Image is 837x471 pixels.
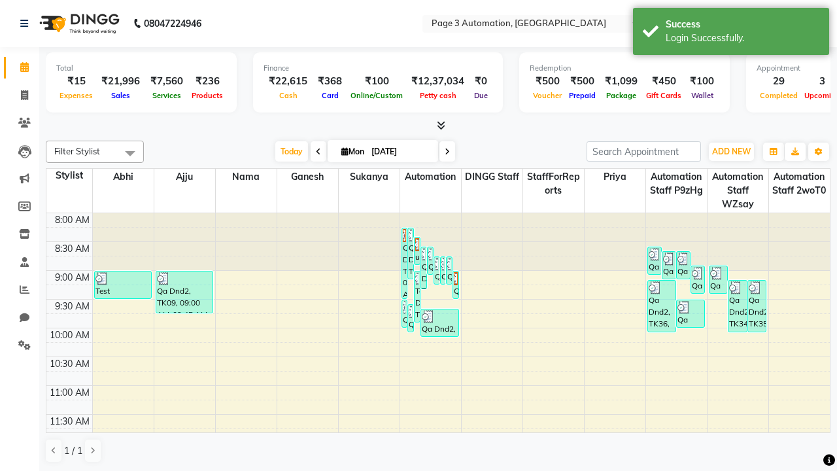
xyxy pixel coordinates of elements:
[708,169,768,213] span: Automation Staff wZsay
[56,91,96,100] span: Expenses
[149,91,184,100] span: Services
[47,357,92,371] div: 10:30 AM
[530,91,565,100] span: Voucher
[662,252,675,279] div: Qa Dnd2, TK20, 08:40 AM-09:10 AM, Hair Cut By Expert-Men
[417,91,460,100] span: Petty cash
[643,74,685,89] div: ₹450
[677,300,704,327] div: Qa Dnd2, TK32, 09:30 AM-10:00 AM, Hair cut Below 12 years (Boy)
[276,91,301,100] span: Cash
[728,281,747,332] div: Qa Dnd2, TK34, 09:10 AM-10:05 AM, Special Hair Wash- Men
[338,147,367,156] span: Mon
[95,271,152,298] div: Test DoNotDelete, TK11, 09:00 AM-09:30 AM, Hair Cut By Expert-Men
[587,141,701,162] input: Search Appointment
[677,252,690,279] div: Qa Dnd2, TK21, 08:40 AM-09:10 AM, Hair cut Below 12 years (Boy)
[347,91,406,100] span: Online/Custom
[313,74,347,89] div: ₹368
[748,281,766,332] div: Qa Dnd2, TK35, 09:10 AM-10:05 AM, Special Hair Wash- Men
[470,74,492,89] div: ₹0
[666,18,819,31] div: Success
[585,169,645,185] span: Priya
[447,257,452,284] div: Qa Dnd2, TK25, 08:45 AM-09:15 AM, Hair Cut By Expert-Men
[275,141,308,162] span: Today
[56,74,96,89] div: ₹15
[46,169,92,183] div: Stylist
[565,74,600,89] div: ₹500
[757,74,801,89] div: 29
[33,5,123,42] img: logo
[408,228,413,279] div: Qa Dnd2, TK22, 08:15 AM-09:10 AM, Special Hair Wash- Men
[144,5,201,42] b: 08047224946
[769,169,830,199] span: Automation Staff 2woT0
[347,74,406,89] div: ₹100
[52,242,92,256] div: 8:30 AM
[421,309,458,336] div: Qa Dnd2, TK38, 09:40 AM-10:10 AM, Hair cut Below 12 years (Boy)
[523,169,584,199] span: StaffForReports
[666,31,819,45] div: Login Successfully.
[154,169,215,185] span: Ajju
[603,91,640,100] span: Package
[56,63,226,74] div: Total
[688,91,717,100] span: Wallet
[566,91,599,100] span: Prepaid
[434,257,439,284] div: Qa Dnd2, TK23, 08:45 AM-09:15 AM, Hair Cut By Expert-Men
[145,74,188,89] div: ₹7,560
[646,169,707,199] span: Automation Staff p9zHg
[530,63,719,74] div: Redemption
[93,169,154,185] span: Abhi
[64,444,82,458] span: 1 / 1
[277,169,338,185] span: Ganesh
[52,300,92,313] div: 9:30 AM
[441,257,446,284] div: Qa Dnd2, TK24, 08:45 AM-09:15 AM, Hair Cut By Expert-Men
[339,169,400,185] span: Sukanya
[54,146,100,156] span: Filter Stylist
[264,63,492,74] div: Finance
[709,266,728,293] div: Qa Dnd2, TK27, 08:55 AM-09:25 AM, Hair cut Below 12 years (Boy)
[402,300,407,327] div: Qa Dnd2, TK33, 09:30 AM-10:00 AM, Hair Cut By Expert-Men
[712,147,751,156] span: ADD NEW
[188,74,226,89] div: ₹236
[648,247,661,274] div: Qa Dnd2, TK19, 08:35 AM-09:05 AM, Hair Cut By Expert-Men
[96,74,145,89] div: ₹21,996
[709,143,754,161] button: ADD NEW
[52,271,92,285] div: 9:00 AM
[691,266,704,293] div: Qa Dnd2, TK28, 08:55 AM-09:25 AM, Hair cut Below 12 years (Boy)
[47,415,92,428] div: 11:30 AM
[462,169,522,185] span: DINGG Staff
[367,142,433,162] input: 2025-09-01
[415,237,420,264] div: undefined, TK16, 08:25 AM-08:55 AM, Hair cut Below 12 years (Boy)
[264,74,313,89] div: ₹22,615
[108,91,133,100] span: Sales
[415,271,420,322] div: Test DoNotDelete, TK31, 09:00 AM-09:55 AM, Special Hair Wash- Men
[453,271,458,298] div: Qa Dnd2, TK29, 09:00 AM-09:30 AM, Hair cut Below 12 years (Boy)
[406,74,470,89] div: ₹12,37,034
[600,74,643,89] div: ₹1,099
[408,305,413,332] div: Qa Dnd2, TK37, 09:35 AM-10:05 AM, Hair cut Below 12 years (Boy)
[643,91,685,100] span: Gift Cards
[648,281,675,332] div: Qa Dnd2, TK36, 09:10 AM-10:05 AM, Special Hair Wash- Men
[471,91,491,100] span: Due
[402,228,407,298] div: Qa Dnd2, TK17, 08:15 AM-09:30 AM, Hair Cut By Expert-Men,Hair Cut-Men
[47,386,92,400] div: 11:00 AM
[52,213,92,227] div: 8:00 AM
[421,247,426,288] div: Qa Dnd2, TK26, 08:35 AM-09:20 AM, Hair Cut-Men
[757,91,801,100] span: Completed
[156,271,213,313] div: Qa Dnd2, TK09, 09:00 AM-09:45 AM, Hair Cut-Men
[530,74,565,89] div: ₹500
[685,74,719,89] div: ₹100
[216,169,277,185] span: Nama
[318,91,342,100] span: Card
[47,328,92,342] div: 10:00 AM
[428,247,433,274] div: Qa Dnd2, TK18, 08:35 AM-09:05 AM, Hair cut Below 12 years (Boy)
[188,91,226,100] span: Products
[400,169,461,185] span: Automation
